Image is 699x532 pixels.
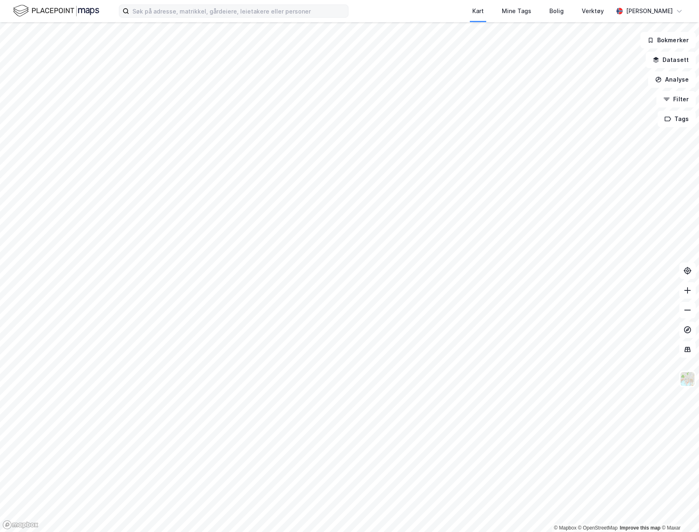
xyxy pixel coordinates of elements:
[658,493,699,532] div: Kontrollprogram for chat
[13,4,99,18] img: logo.f888ab2527a4732fd821a326f86c7f29.svg
[626,6,673,16] div: [PERSON_NAME]
[549,6,564,16] div: Bolig
[502,6,531,16] div: Mine Tags
[658,493,699,532] iframe: Chat Widget
[582,6,604,16] div: Verktøy
[472,6,484,16] div: Kart
[129,5,348,17] input: Søk på adresse, matrikkel, gårdeiere, leietakere eller personer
